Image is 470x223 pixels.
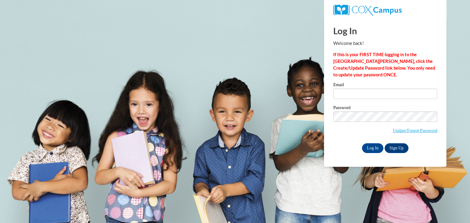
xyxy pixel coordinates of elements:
[333,52,435,77] strong: If this is your FIRST TIME logging in to the [GEOGRAPHIC_DATA][PERSON_NAME], click the Create/Upd...
[333,5,402,16] img: COX Campus
[333,82,437,89] label: Email
[362,143,383,153] input: Log In
[393,128,437,133] a: Update/Forgot Password
[333,24,437,37] h1: Log In
[333,40,437,47] p: Welcome back!
[385,143,408,153] a: Sign Up
[333,5,437,16] a: COX Campus
[333,105,437,112] label: Password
